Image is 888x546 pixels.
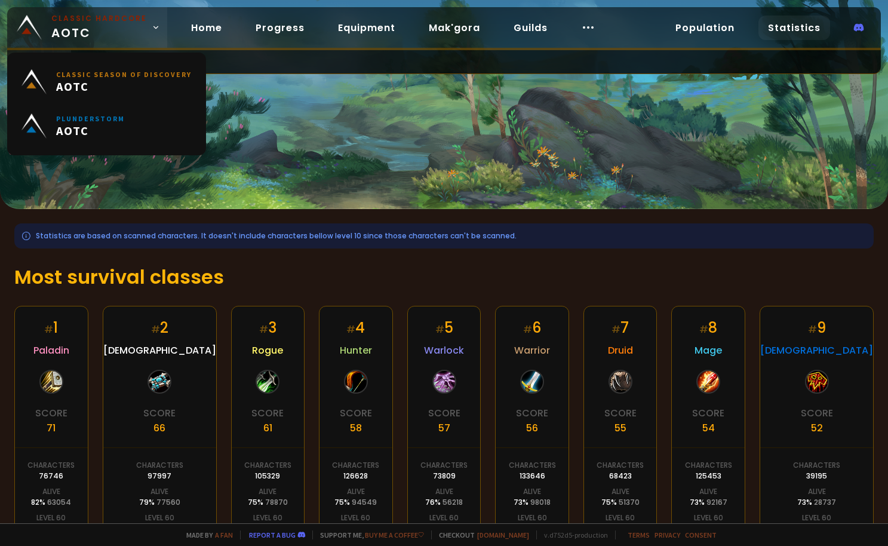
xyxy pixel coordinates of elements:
span: AOTC [56,123,125,138]
div: 126628 [343,471,368,481]
span: [DEMOGRAPHIC_DATA] [103,343,216,358]
span: 98018 [530,497,551,507]
a: Home [182,16,232,40]
div: 105329 [255,471,280,481]
small: # [151,323,160,336]
div: Alive [808,486,826,497]
small: # [346,323,355,336]
div: 8 [699,317,717,338]
div: Level 60 [253,513,282,523]
div: 76 % [425,497,463,508]
a: a fan [215,530,233,539]
div: Level 60 [429,513,459,523]
a: Statistics [758,16,830,40]
div: Level 60 [341,513,370,523]
span: Mage [695,343,722,358]
div: 68423 [609,471,632,481]
div: 73809 [433,471,456,481]
div: 75 % [248,497,288,508]
a: Mak'gora [419,16,490,40]
div: 61 [263,421,272,435]
div: 5 [435,317,453,338]
small: Plunderstorm [56,114,125,123]
a: Report a bug [249,530,296,539]
div: Score [340,406,372,421]
a: General [7,50,71,73]
div: Level 60 [145,513,174,523]
div: 58 [350,421,362,435]
span: 56218 [443,497,463,507]
div: 2 [151,317,168,338]
small: Classic Season of Discovery [56,70,192,79]
span: Rogue [252,343,283,358]
span: Druid [608,343,633,358]
div: Characters [793,460,840,471]
a: PlunderstormAOTC [14,104,199,148]
div: 9 [808,317,826,338]
div: Score [428,406,460,421]
small: # [44,323,53,336]
div: Level 60 [518,513,547,523]
span: Support me, [312,530,424,539]
div: Alive [699,486,717,497]
div: Characters [420,460,468,471]
div: Characters [597,460,644,471]
div: 79 % [139,497,180,508]
a: Deaths [71,50,132,73]
div: 6 [523,317,541,338]
div: Alive [42,486,60,497]
div: Score [801,406,833,421]
small: # [699,323,708,336]
span: 28737 [814,497,836,507]
div: Characters [27,460,75,471]
span: v. d752d5 - production [536,530,608,539]
div: 39195 [806,471,827,481]
div: Score [516,406,548,421]
div: 54 [702,421,715,435]
div: Alive [435,486,453,497]
small: # [435,323,444,336]
span: AOTC [56,79,192,94]
div: 3 [259,317,276,338]
div: Score [251,406,284,421]
span: AOTC [51,13,147,42]
div: Characters [244,460,291,471]
a: Buy me a coffee [365,530,424,539]
div: 57 [438,421,450,435]
span: 51370 [619,497,640,507]
span: Warrior [514,343,550,358]
div: Alive [150,486,168,497]
span: 78870 [265,497,288,507]
span: Hunter [340,343,372,358]
div: Score [604,406,637,421]
div: Alive [612,486,629,497]
div: Statistics are based on scanned characters. It doesn't include characters bellow level 10 since t... [14,223,874,249]
div: Level 60 [36,513,66,523]
div: Characters [136,460,183,471]
a: [DOMAIN_NAME] [477,530,529,539]
div: 82 % [31,497,71,508]
div: Characters [332,460,379,471]
div: 75 % [334,497,377,508]
span: Made by [179,530,233,539]
span: Paladin [33,343,69,358]
small: Classic Hardcore [51,13,147,24]
div: Score [35,406,67,421]
span: 92167 [706,497,727,507]
small: # [259,323,268,336]
div: Alive [523,486,541,497]
div: 52 [811,421,823,435]
div: 97997 [148,471,171,481]
span: 63054 [47,497,71,507]
span: [DEMOGRAPHIC_DATA] [760,343,873,358]
a: Progress [246,16,314,40]
span: 94549 [352,497,377,507]
div: 7 [612,317,629,338]
div: 4 [346,317,365,338]
div: 56 [526,421,538,435]
div: 73 % [514,497,551,508]
h1: Most survival classes [14,263,874,292]
div: Alive [347,486,365,497]
a: Equipment [328,16,405,40]
div: Characters [685,460,732,471]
